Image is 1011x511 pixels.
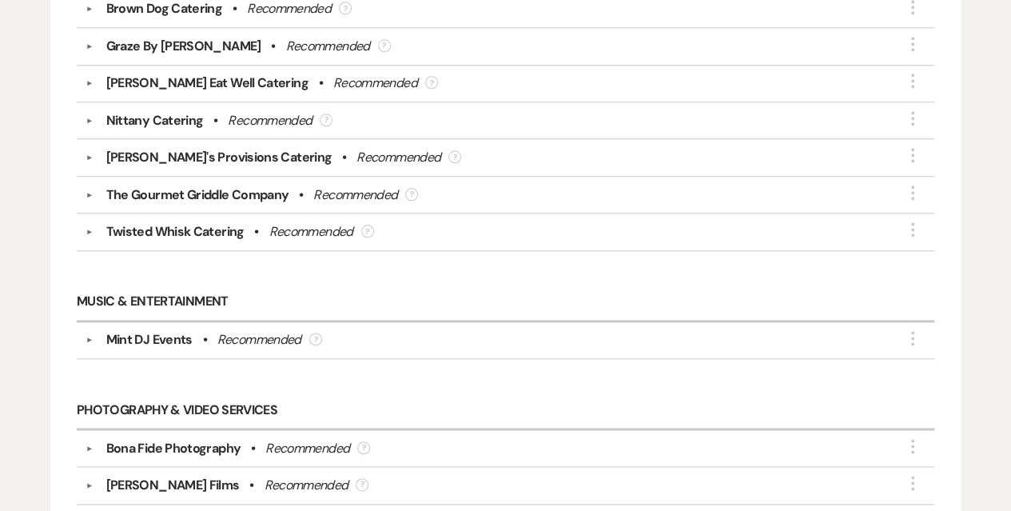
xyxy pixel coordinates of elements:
div: Recommended [228,111,312,130]
div: Recommended [265,439,349,458]
div: ? [320,114,332,126]
button: ▼ [80,445,99,453]
div: ? [339,2,352,14]
button: ▼ [80,154,99,162]
div: Recommended [264,476,348,495]
div: Recommended [333,74,417,93]
b: • [319,74,323,93]
h6: Photography & Video Services [77,393,934,430]
div: Nittany Catering [106,111,204,130]
div: Recommended [356,148,440,167]
b: • [213,111,217,130]
div: ? [356,478,368,491]
button: ▼ [80,42,99,50]
div: Mint DJ Events [106,330,193,349]
div: [PERSON_NAME]'s Provisions Catering [106,148,332,167]
div: Twisted Whisk Catering [106,222,245,242]
div: ? [378,39,391,52]
div: ? [448,150,461,163]
div: ? [357,441,370,454]
div: ? [361,225,374,238]
b: • [251,439,255,458]
button: ▼ [80,228,99,236]
button: ▼ [80,481,99,489]
b: • [202,330,206,349]
div: ? [405,188,418,201]
button: ▼ [80,79,99,87]
div: ? [425,76,438,89]
div: Recommended [269,222,353,242]
h6: Music & Entertainment [77,285,934,322]
b: • [254,222,258,242]
div: Recommended [217,330,301,349]
b: • [342,148,346,167]
button: ▼ [80,5,99,13]
button: ▼ [80,336,99,344]
div: ? [309,333,322,345]
div: Bona Fide Photography [106,439,241,458]
div: [PERSON_NAME] Eat Well Catering [106,74,308,93]
button: ▼ [80,117,99,125]
div: [PERSON_NAME] Films [106,476,240,495]
button: ▼ [80,191,99,199]
div: Graze By [PERSON_NAME] [106,37,261,56]
b: • [271,37,275,56]
b: • [249,476,253,495]
div: Recommended [313,186,397,205]
b: • [299,186,303,205]
div: The Gourmet Griddle Company [106,186,289,205]
div: Recommended [286,37,370,56]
